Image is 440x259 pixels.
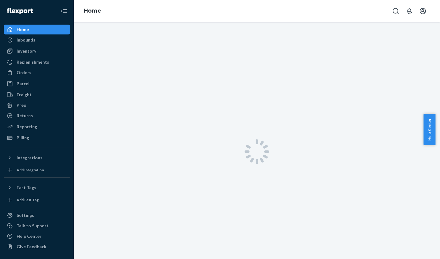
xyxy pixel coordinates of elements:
img: Flexport logo [7,8,33,14]
div: Parcel [17,81,29,87]
a: Replenishments [4,57,70,67]
div: Talk to Support [17,223,49,229]
a: Orders [4,68,70,78]
button: Fast Tags [4,183,70,193]
div: Inbounds [17,37,35,43]
button: Open account menu [417,5,429,17]
div: Inventory [17,48,36,54]
div: Prep [17,102,26,108]
a: Home [84,7,101,14]
button: Open Search Box [390,5,402,17]
a: Inventory [4,46,70,56]
a: Billing [4,133,70,143]
div: Help Center [17,233,41,239]
a: Reporting [4,122,70,132]
div: Home [17,26,29,33]
button: Give Feedback [4,242,70,252]
a: Settings [4,210,70,220]
div: Returns [17,113,33,119]
button: Talk to Support [4,221,70,231]
div: Replenishments [17,59,49,65]
div: Add Fast Tag [17,197,39,202]
a: Help Center [4,231,70,241]
div: Billing [17,135,29,141]
div: Freight [17,92,32,98]
a: Parcel [4,79,70,89]
div: Add Integration [17,167,44,173]
div: Fast Tags [17,185,36,191]
div: Give Feedback [17,244,46,250]
a: Freight [4,90,70,100]
a: Returns [4,111,70,121]
button: Integrations [4,153,70,163]
div: Settings [17,212,34,218]
button: Open notifications [403,5,415,17]
button: Help Center [423,114,435,145]
div: Reporting [17,124,37,130]
a: Prep [4,100,70,110]
a: Add Fast Tag [4,195,70,205]
div: Integrations [17,155,42,161]
a: Add Integration [4,165,70,175]
div: Orders [17,70,31,76]
button: Close Navigation [58,5,70,17]
a: Inbounds [4,35,70,45]
ol: breadcrumbs [79,2,106,20]
a: Home [4,25,70,34]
